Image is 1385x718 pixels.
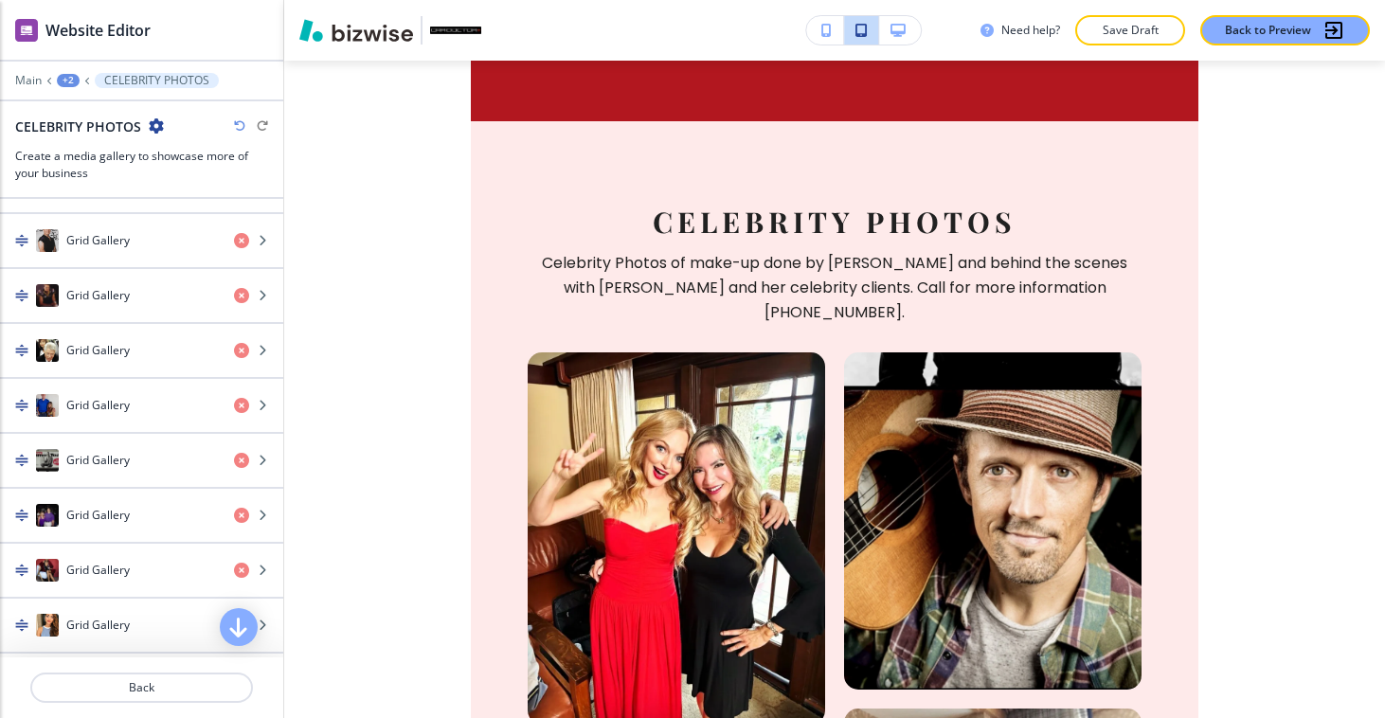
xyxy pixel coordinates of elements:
[66,562,130,579] h4: Grid Gallery
[57,74,80,87] button: +2
[299,19,413,42] img: Bizwise Logo
[15,509,28,522] img: Drag
[95,73,219,88] button: CELEBRITY PHOTOS
[15,619,28,632] img: Drag
[104,74,209,87] p: CELEBRITY PHOTOS
[1200,15,1370,45] button: Back to Preview
[30,673,253,703] button: Back
[15,117,141,136] h2: CELEBRITY PHOTOS
[15,289,28,302] img: Drag
[66,397,130,414] h4: Grid Gallery
[15,19,38,42] img: editor icon
[32,679,251,696] p: Back
[45,19,151,42] h2: Website Editor
[15,454,28,467] img: Drag
[15,564,28,577] img: Drag
[1225,22,1311,39] p: Back to Preview
[528,205,1142,241] p: CELEBRITY PHOTOS
[66,507,130,524] h4: Grid Gallery
[15,74,42,87] button: Main
[66,232,130,249] h4: Grid Gallery
[66,452,130,469] h4: Grid Gallery
[1075,15,1185,45] button: Save Draft
[15,234,28,247] img: Drag
[66,342,130,359] h4: Grid Gallery
[1100,22,1160,39] p: Save Draft
[66,617,130,634] h4: Grid Gallery
[1001,22,1060,39] h3: Need help?
[15,399,28,412] img: Drag
[430,27,481,34] img: Your Logo
[15,148,268,182] h3: Create a media gallery to showcase more of your business
[66,287,130,304] h4: Grid Gallery
[528,251,1142,324] p: Celebrity Photos of make-up done by [PERSON_NAME] and behind the scenes with [PERSON_NAME] and he...
[15,344,28,357] img: Drag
